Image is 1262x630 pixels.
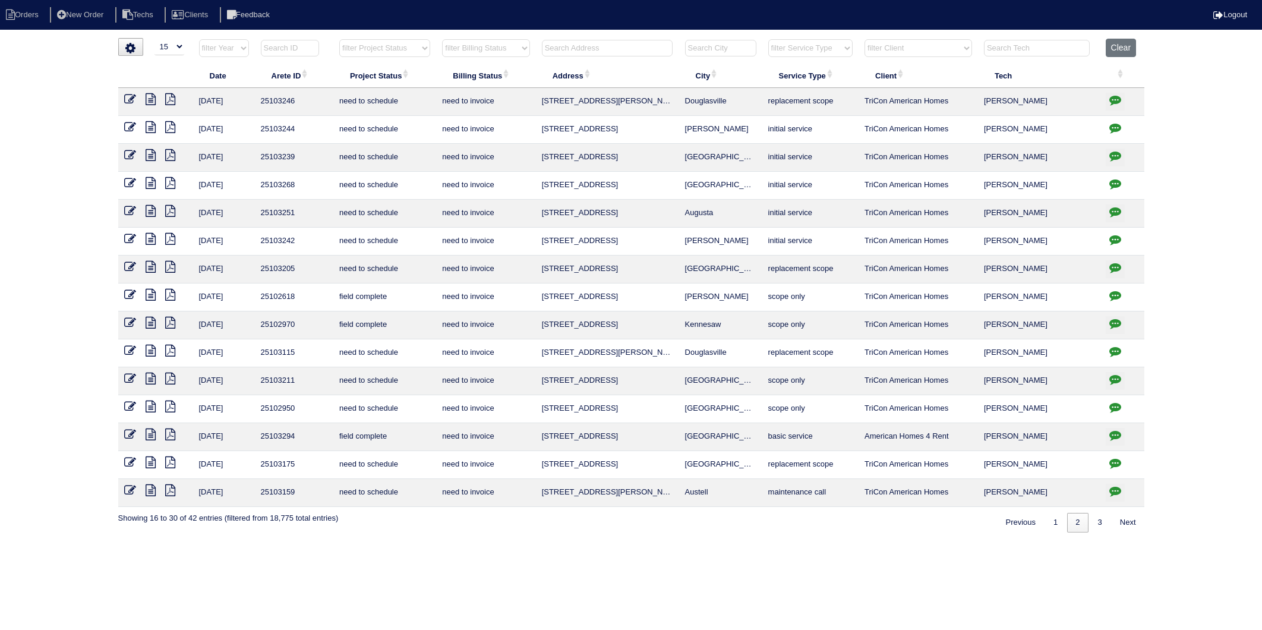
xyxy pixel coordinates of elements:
[978,63,1100,88] th: Tech
[978,423,1100,451] td: [PERSON_NAME]
[193,63,255,88] th: Date
[436,283,535,311] td: need to invoice
[762,144,859,172] td: initial service
[859,88,978,116] td: TriCon American Homes
[859,172,978,200] td: TriCon American Homes
[859,144,978,172] td: TriCon American Homes
[255,200,333,228] td: 25103251
[255,311,333,339] td: 25102970
[220,7,279,23] li: Feedback
[193,144,255,172] td: [DATE]
[333,256,436,283] td: need to schedule
[193,116,255,144] td: [DATE]
[436,63,535,88] th: Billing Status: activate to sort column ascending
[978,367,1100,395] td: [PERSON_NAME]
[978,479,1100,507] td: [PERSON_NAME]
[255,116,333,144] td: 25103244
[859,395,978,423] td: TriCon American Homes
[536,283,679,311] td: [STREET_ADDRESS]
[255,256,333,283] td: 25103205
[1067,513,1088,533] a: 2
[193,451,255,479] td: [DATE]
[679,479,762,507] td: Austell
[978,200,1100,228] td: [PERSON_NAME]
[1106,39,1136,57] button: Clear
[859,367,978,395] td: TriCon American Homes
[978,228,1100,256] td: [PERSON_NAME]
[762,451,859,479] td: replacement scope
[255,367,333,395] td: 25103211
[978,256,1100,283] td: [PERSON_NAME]
[978,451,1100,479] td: [PERSON_NAME]
[762,256,859,283] td: replacement scope
[536,367,679,395] td: [STREET_ADDRESS]
[762,63,859,88] th: Service Type: activate to sort column ascending
[255,423,333,451] td: 25103294
[762,172,859,200] td: initial service
[859,256,978,283] td: TriCon American Homes
[193,172,255,200] td: [DATE]
[436,367,535,395] td: need to invoice
[436,451,535,479] td: need to invoice
[261,40,319,56] input: Search ID
[333,339,436,367] td: need to schedule
[193,200,255,228] td: [DATE]
[762,367,859,395] td: scope only
[542,40,673,56] input: Search Address
[679,144,762,172] td: [GEOGRAPHIC_DATA]
[762,423,859,451] td: basic service
[762,88,859,116] td: replacement scope
[333,283,436,311] td: field complete
[859,451,978,479] td: TriCon American Homes
[333,367,436,395] td: need to schedule
[859,200,978,228] td: TriCon American Homes
[984,40,1090,56] input: Search Tech
[859,228,978,256] td: TriCon American Homes
[679,283,762,311] td: [PERSON_NAME]
[333,144,436,172] td: need to schedule
[193,479,255,507] td: [DATE]
[333,116,436,144] td: need to schedule
[255,88,333,116] td: 25103246
[193,423,255,451] td: [DATE]
[333,451,436,479] td: need to schedule
[118,507,339,524] div: Showing 16 to 30 of 42 entries (filtered from 18,775 total entries)
[165,7,217,23] li: Clients
[685,40,756,56] input: Search City
[536,116,679,144] td: [STREET_ADDRESS]
[978,283,1100,311] td: [PERSON_NAME]
[333,395,436,423] td: need to schedule
[978,88,1100,116] td: [PERSON_NAME]
[536,395,679,423] td: [STREET_ADDRESS]
[255,339,333,367] td: 25103115
[1112,513,1144,533] a: Next
[193,88,255,116] td: [DATE]
[679,63,762,88] th: City: activate to sort column ascending
[1100,63,1144,88] th: : activate to sort column ascending
[536,311,679,339] td: [STREET_ADDRESS]
[436,116,535,144] td: need to invoice
[859,283,978,311] td: TriCon American Homes
[193,228,255,256] td: [DATE]
[997,513,1044,533] a: Previous
[536,144,679,172] td: [STREET_ADDRESS]
[679,256,762,283] td: [GEOGRAPHIC_DATA]
[115,10,163,19] a: Techs
[436,256,535,283] td: need to invoice
[193,367,255,395] td: [DATE]
[436,144,535,172] td: need to invoice
[536,451,679,479] td: [STREET_ADDRESS]
[762,311,859,339] td: scope only
[255,395,333,423] td: 25102950
[1045,513,1066,533] a: 1
[333,63,436,88] th: Project Status: activate to sort column ascending
[679,228,762,256] td: [PERSON_NAME]
[536,63,679,88] th: Address: activate to sort column ascending
[436,479,535,507] td: need to invoice
[978,172,1100,200] td: [PERSON_NAME]
[978,116,1100,144] td: [PERSON_NAME]
[436,228,535,256] td: need to invoice
[436,311,535,339] td: need to invoice
[193,256,255,283] td: [DATE]
[859,479,978,507] td: TriCon American Homes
